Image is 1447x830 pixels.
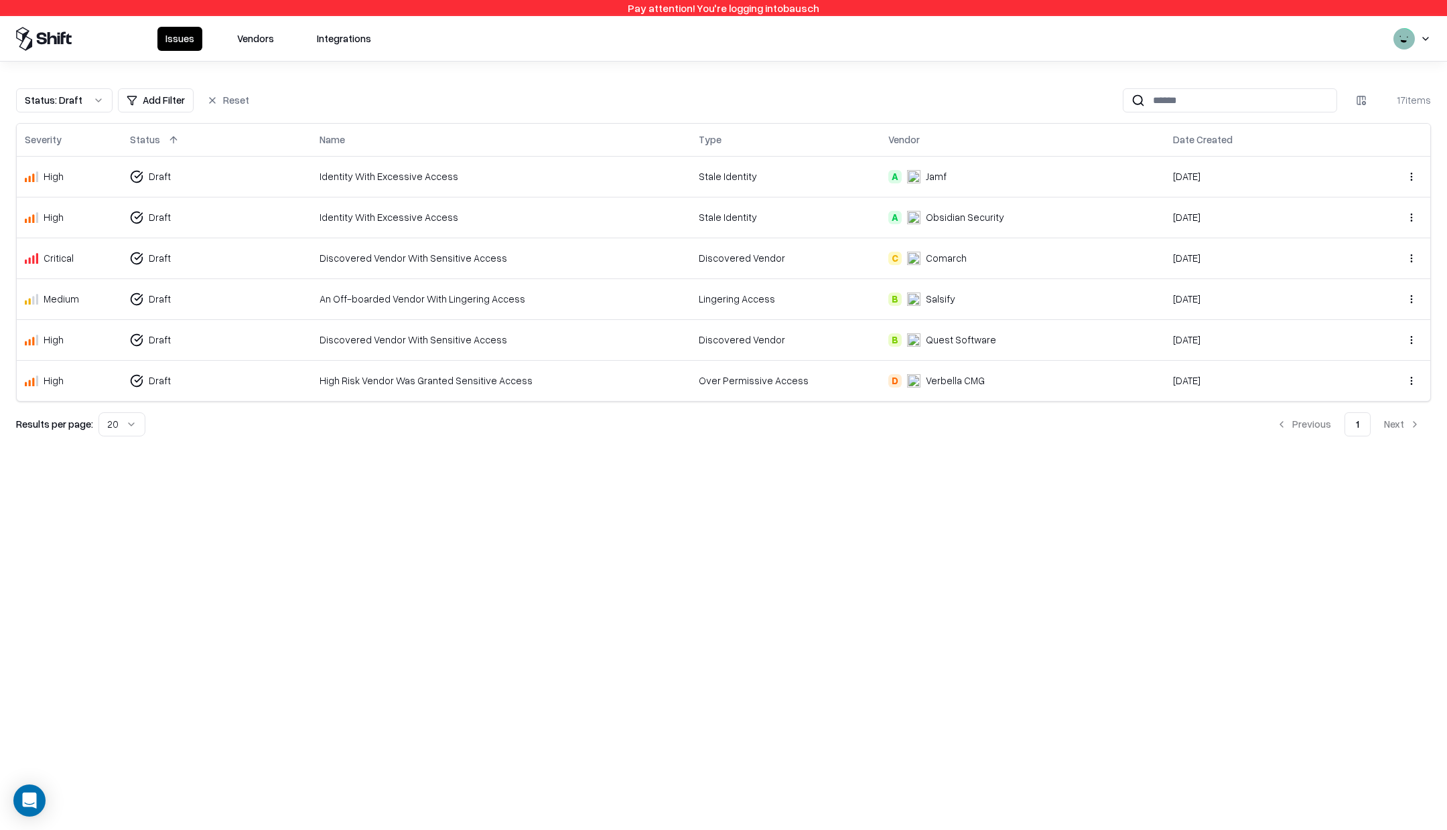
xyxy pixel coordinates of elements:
[888,333,902,347] div: B
[157,27,202,51] button: Issues
[130,287,195,311] button: Draft
[888,374,902,388] div: D
[44,169,64,183] div: High
[149,333,171,347] div: Draft
[229,27,282,51] button: Vendors
[926,169,947,183] div: Jamf
[888,252,902,265] div: C
[926,292,955,306] div: Salsify
[44,292,79,306] div: Medium
[907,211,920,224] img: Obsidian Security
[25,133,62,147] div: Severity
[1173,210,1347,224] div: [DATE]
[699,333,872,347] div: Discovered Vendor
[926,333,996,347] div: Quest Software
[320,292,683,306] div: An Off-boarded Vendor With Lingering Access
[926,210,1004,224] div: Obsidian Security
[130,205,195,230] button: Draft
[130,246,195,270] button: Draft
[25,93,82,107] div: Status : Draft
[907,374,920,388] img: Verbella CMG
[699,373,872,388] div: Over Permissive Access
[1173,373,1347,388] div: [DATE]
[44,251,74,265] div: Critical
[926,373,985,388] div: Verbella CMG
[320,333,683,347] div: Discovered Vendor With Sensitive Access
[1265,412,1431,436] nav: pagination
[888,170,902,183] div: A
[149,292,171,306] div: Draft
[149,169,171,183] div: Draft
[926,251,967,265] div: Comarch
[320,251,683,265] div: Discovered Vendor With Sensitive Access
[44,373,64,388] div: High
[699,133,721,147] div: Type
[1173,251,1347,265] div: [DATE]
[44,210,64,224] div: High
[1345,412,1371,436] button: 1
[320,210,683,224] div: Identity With Excessive Access
[699,251,872,265] div: Discovered Vendor
[320,133,345,147] div: Name
[907,333,920,347] img: Quest Software
[907,252,920,265] img: Comarch
[130,328,195,352] button: Draft
[699,292,872,306] div: Lingering Access
[149,210,171,224] div: Draft
[888,211,902,224] div: A
[1173,133,1233,147] div: Date Created
[309,27,379,51] button: Integrations
[118,88,194,112] button: Add Filter
[130,369,195,393] button: Draft
[699,210,872,224] div: Stale Identity
[13,784,46,817] div: Open Intercom Messenger
[16,417,93,431] p: Results per page:
[888,293,902,306] div: B
[199,88,257,112] button: Reset
[320,373,683,388] div: High Risk Vendor Was Granted Sensitive Access
[1173,333,1347,347] div: [DATE]
[888,133,920,147] div: Vendor
[1377,93,1431,107] div: 17 items
[130,165,195,189] button: Draft
[149,373,171,388] div: Draft
[44,333,64,347] div: High
[907,293,920,306] img: Salsify
[149,251,171,265] div: Draft
[320,169,683,183] div: Identity With Excessive Access
[699,169,872,183] div: Stale Identity
[1173,292,1347,306] div: [DATE]
[907,170,920,183] img: Jamf
[1173,169,1347,183] div: [DATE]
[130,133,160,147] div: Status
